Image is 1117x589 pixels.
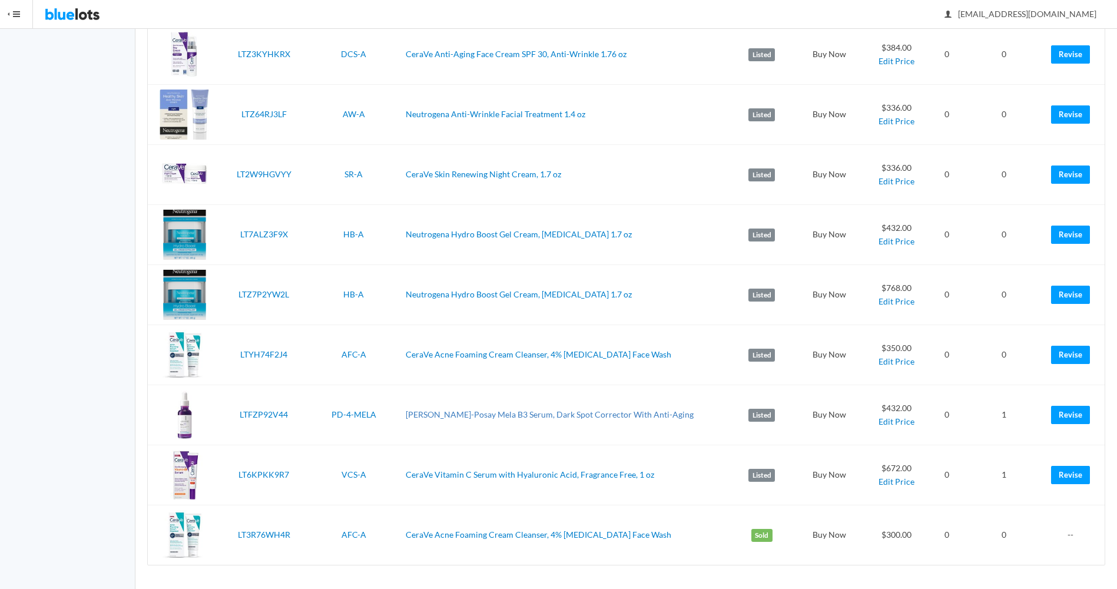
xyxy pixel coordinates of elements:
[406,289,632,299] a: Neutrogena Hydro Boost Gel Cream, [MEDICAL_DATA] 1.7 oz
[748,229,775,241] label: Listed
[748,349,775,362] label: Listed
[964,385,1043,445] td: 1
[406,229,632,239] a: Neutrogena Hydro Boost Gel Cream, [MEDICAL_DATA] 1.7 oz
[795,145,864,205] td: Buy Now
[929,445,964,505] td: 0
[964,325,1043,385] td: 0
[964,445,1043,505] td: 1
[748,409,775,422] label: Listed
[342,530,366,540] a: AFC-A
[864,505,929,565] td: $300.00
[929,145,964,205] td: 0
[964,265,1043,325] td: 0
[864,85,929,145] td: $336.00
[929,25,964,85] td: 0
[879,176,914,186] a: Edit Price
[795,385,864,445] td: Buy Now
[751,529,773,542] label: Sold
[1043,505,1105,565] td: --
[748,108,775,121] label: Listed
[964,505,1043,565] td: 0
[342,469,366,479] a: VCS-A
[964,25,1043,85] td: 0
[864,205,929,265] td: $432.00
[342,349,366,359] a: AFC-A
[864,145,929,205] td: $336.00
[929,265,964,325] td: 0
[238,530,290,540] a: LT3R76WH4R
[237,169,291,179] a: LT2W9HGVYY
[879,56,914,66] a: Edit Price
[929,85,964,145] td: 0
[964,205,1043,265] td: 0
[864,445,929,505] td: $672.00
[945,9,1096,19] span: [EMAIL_ADDRESS][DOMAIN_NAME]
[406,349,671,359] a: CeraVe Acne Foaming Cream Cleanser, 4% [MEDICAL_DATA] Face Wash
[864,265,929,325] td: $768.00
[343,229,364,239] a: HB-A
[406,469,654,479] a: CeraVe Vitamin C Serum with Hyaluronic Acid, Fragrance Free, 1 oz
[406,49,627,59] a: CeraVe Anti-Aging Face Cream SPF 30, Anti-Wrinkle 1.76 oz
[864,325,929,385] td: $350.00
[238,49,290,59] a: LTZ3KYHKRX
[929,205,964,265] td: 0
[332,409,376,419] a: PD-4-MELA
[879,416,914,426] a: Edit Price
[795,325,864,385] td: Buy Now
[795,505,864,565] td: Buy Now
[864,25,929,85] td: $384.00
[964,85,1043,145] td: 0
[942,9,954,21] ion-icon: person
[795,445,864,505] td: Buy Now
[929,385,964,445] td: 0
[879,236,914,246] a: Edit Price
[748,168,775,181] label: Listed
[240,229,288,239] a: LT7ALZ3F9X
[341,49,366,59] a: DCS-A
[929,325,964,385] td: 0
[929,505,964,565] td: 0
[406,409,694,419] a: [PERSON_NAME]-Posay Mela B3 Serum, Dark Spot Corrector With Anti-Aging
[1051,45,1090,64] a: Revise
[238,469,289,479] a: LT6KPKK9R7
[240,409,288,419] a: LTFZP92V44
[748,48,775,61] label: Listed
[241,109,287,119] a: LTZ64RJ3LF
[864,385,929,445] td: $432.00
[240,349,287,359] a: LTYH74F2J4
[879,296,914,306] a: Edit Price
[795,205,864,265] td: Buy Now
[795,265,864,325] td: Buy Now
[1051,406,1090,424] a: Revise
[879,477,914,487] a: Edit Price
[748,469,775,482] label: Listed
[1051,166,1090,184] a: Revise
[964,145,1043,205] td: 0
[879,116,914,126] a: Edit Price
[1051,346,1090,364] a: Revise
[238,289,289,299] a: LTZ7P2YW2L
[1051,226,1090,244] a: Revise
[406,530,671,540] a: CeraVe Acne Foaming Cream Cleanser, 4% [MEDICAL_DATA] Face Wash
[748,289,775,302] label: Listed
[1051,105,1090,124] a: Revise
[795,85,864,145] td: Buy Now
[1051,286,1090,304] a: Revise
[406,109,585,119] a: Neutrogena Anti-Wrinkle Facial Treatment 1.4 oz
[343,289,364,299] a: HB-A
[343,109,365,119] a: AW-A
[795,25,864,85] td: Buy Now
[879,356,914,366] a: Edit Price
[406,169,561,179] a: CeraVe Skin Renewing Night Cream, 1.7 oz
[1051,466,1090,484] a: Revise
[344,169,363,179] a: SR-A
